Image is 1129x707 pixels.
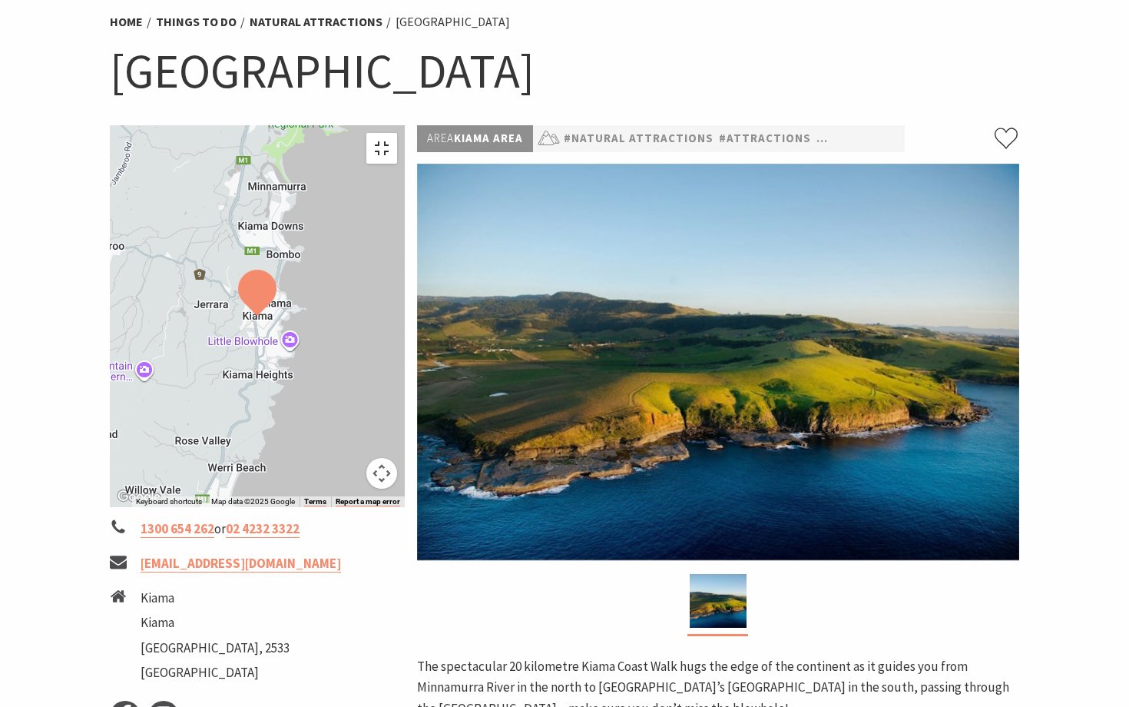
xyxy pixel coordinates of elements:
img: Kiama Coast Walk [690,574,747,628]
a: Home [110,14,143,30]
a: 02 4232 3322 [226,520,300,538]
li: or [110,519,405,539]
a: [EMAIL_ADDRESS][DOMAIN_NAME] [141,555,341,573]
a: Natural Attractions [250,14,382,30]
p: Kiama Area [417,125,533,152]
li: [GEOGRAPHIC_DATA], 2533 [141,638,290,659]
span: Area [427,131,454,145]
h1: [GEOGRAPHIC_DATA] [110,40,1019,102]
li: Kiama [141,612,290,633]
a: #Nature Walks [896,129,994,148]
span: Map data ©2025 Google [211,497,295,506]
a: #Attractions [719,129,811,148]
img: Google [114,487,164,507]
img: Kiama Coast Walk [417,164,1019,560]
li: [GEOGRAPHIC_DATA] [141,662,290,683]
a: Open this area in Google Maps (opens a new window) [114,487,164,507]
li: [GEOGRAPHIC_DATA] [396,12,510,32]
a: Terms (opens in new tab) [304,497,326,506]
a: #Family Fun [816,129,891,148]
a: 1300 654 262 [141,520,214,538]
li: Kiama [141,588,290,609]
a: Things To Do [156,14,237,30]
button: Map camera controls [366,458,397,489]
button: Keyboard shortcuts [136,496,202,507]
a: #Natural Attractions [564,129,713,148]
button: Toggle fullscreen view [366,133,397,164]
a: Report a map error [336,497,400,506]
